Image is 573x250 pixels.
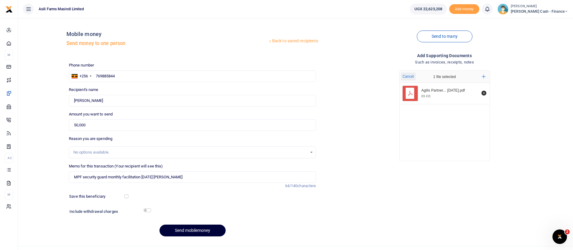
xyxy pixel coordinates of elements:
li: Ac [5,153,13,163]
a: Add money [449,6,479,11]
input: UGX [69,119,316,131]
h5: Send money to one person [66,41,268,47]
input: Enter extra information [69,171,316,183]
input: Loading name... [69,95,316,106]
span: UGX 22,623,208 [414,6,442,12]
label: Recipient's name [69,87,98,93]
img: profile-user [497,4,508,15]
li: Wallet ballance [407,4,449,15]
label: Amount you want to send [69,111,113,117]
h4: Mobile money [66,31,268,37]
input: Enter phone number [69,70,316,82]
div: Uganda: +256 [69,71,93,82]
a: Send to many [417,31,472,42]
a: Back to saved recipients [268,36,319,47]
img: logo-small [5,6,13,13]
label: Phone number [69,62,94,68]
h6: Include withdrawal charges [69,209,148,214]
a: UGX 22,623,208 [410,4,447,15]
button: Send mobilemoney [159,225,226,236]
div: Agilis Partners Mail - MPF Security Guards Details Sept2025.pdf [421,88,478,93]
span: Asili Farms Masindi Limited [36,6,86,12]
div: +256 [79,73,88,79]
label: Reason you are spending [69,136,112,142]
span: characters [297,183,316,188]
a: profile-user [PERSON_NAME] [PERSON_NAME] Cash - Finance [497,4,568,15]
span: 2 [565,229,570,234]
div: No options available. [73,149,307,155]
label: Memo for this transaction (Your recipient will see this) [69,163,163,169]
span: 64/140 [285,183,298,188]
li: M [5,50,13,60]
span: Add money [449,4,479,14]
li: M [5,190,13,200]
h4: Such as invoices, receipts, notes [321,59,568,66]
span: [PERSON_NAME] Cash - Finance [511,9,568,14]
button: Add more files [479,72,488,81]
button: Cancel [401,73,416,80]
div: 1 file selected [419,71,470,83]
label: Save this beneficiary [69,193,105,200]
h4: Add supporting Documents [321,52,568,59]
a: logo-small logo-large logo-large [5,7,13,11]
li: Toup your wallet [449,4,479,14]
div: File Uploader [399,70,490,161]
iframe: Intercom live chat [552,229,567,244]
div: 89 KB [421,94,430,98]
button: Remove file [481,90,487,96]
small: [PERSON_NAME] [511,4,568,9]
